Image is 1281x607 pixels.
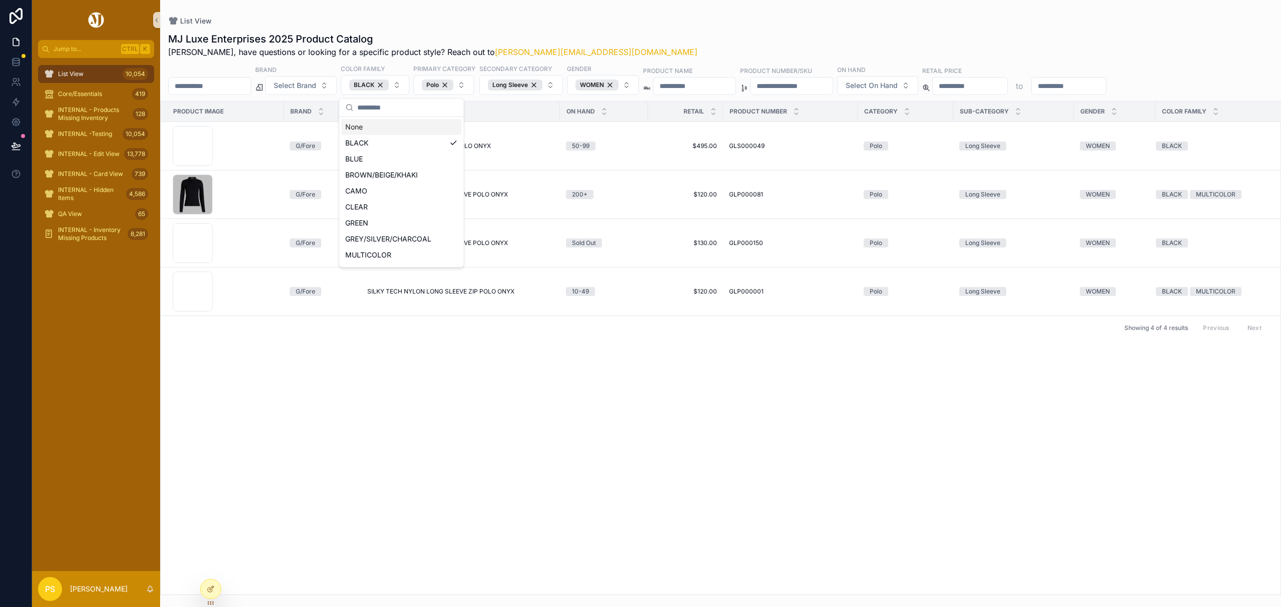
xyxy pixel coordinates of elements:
div: BLACK [1162,190,1182,199]
a: List View [168,16,212,26]
span: Jump to... [54,45,117,53]
div: WOMEN [575,79,618,90]
label: Color Family [341,64,385,73]
span: Select Brand [274,80,316,90]
div: scrollable content [32,58,160,256]
span: PS [45,583,55,595]
a: [PERSON_NAME][EMAIL_ADDRESS][DOMAIN_NAME] [495,47,698,57]
a: INTERNAL - Hidden Items4,586 [38,185,154,203]
a: INTERNAL -Testing10,054 [38,125,154,143]
a: SILKY TECH NYLON LONG SLEEVE ZIP POLO ONYX [367,287,554,295]
a: 50-99 [566,141,642,150]
div: WOMEN [1086,141,1110,150]
a: WOMEN [1080,287,1149,296]
a: Long Sleeve [959,190,1068,199]
label: Secondary Category [479,64,552,73]
span: Ctrl [121,44,139,54]
span: INTERNAL -Testing [58,130,112,138]
span: Brand [290,107,312,115]
span: $120.00 [654,287,717,295]
div: 10-49 [572,287,589,296]
div: Sold Out [572,238,596,247]
a: Core/Essentials419 [38,85,154,103]
a: INTERNAL - Edit View13,778 [38,145,154,163]
span: Core/Essentials [58,90,102,98]
div: G/Fore [296,190,315,199]
a: 10-49 [566,287,642,296]
div: CLEAR [341,199,461,215]
a: BLACKMULTICOLOR [1156,287,1267,296]
a: G/Fore [290,141,355,150]
div: BLACK [1162,141,1182,150]
a: G/Fore [290,190,355,199]
button: Select Button [413,75,474,95]
span: Retail [684,107,704,115]
span: Color Family [1162,107,1206,115]
p: [PERSON_NAME] [70,584,128,594]
button: Unselect BLACK [349,79,389,90]
a: Long Sleeve [959,238,1068,247]
a: G/Fore [290,287,355,296]
a: BLACK [1156,141,1267,150]
div: 65 [135,208,148,220]
div: GREEN [341,215,461,231]
span: Product Image [173,107,224,115]
div: WOMEN [1086,190,1110,199]
a: QA View65 [38,205,154,223]
span: INTERNAL - Edit View [58,150,120,158]
div: G/Fore [296,141,315,150]
button: Unselect POLO [422,79,453,90]
span: Product Number [730,107,787,115]
div: 8,281 [128,228,148,240]
a: Polo [864,238,947,247]
div: BLACK [341,135,461,151]
div: G/Fore [296,238,315,247]
div: 128 [133,108,148,120]
div: Long Sleeve [965,141,1000,150]
a: Polo [864,190,947,199]
a: Polo [864,141,947,150]
a: WOMEN [1080,238,1149,247]
div: Long Sleeve [965,190,1000,199]
span: GLP000150 [729,239,763,247]
div: 10,054 [123,68,148,80]
span: INTERNAL - Hidden Items [58,186,122,202]
span: Category [864,107,898,115]
label: Retail Price [922,66,962,75]
a: 200+ [566,190,642,199]
a: $495.00 [654,142,717,150]
button: Select Button [265,76,337,95]
h1: MJ Luxe Enterprises 2025 Product Catalog [168,32,698,46]
span: On Hand [566,107,595,115]
div: 50-99 [572,141,589,150]
a: List View10,054 [38,65,154,83]
div: Polo [870,141,882,150]
span: GLP000001 [729,287,764,295]
a: INTERNAL - Inventory Missing Products8,281 [38,225,154,243]
div: Polo [870,287,882,296]
span: Select On Hand [846,80,898,90]
a: $130.00 [654,239,717,247]
a: WOMEN [1080,141,1149,150]
label: On Hand [837,65,866,74]
span: INTERNAL - Products Missing Inventory [58,106,129,122]
span: Gender [1080,107,1105,115]
button: Select Button [567,75,639,95]
a: BLACKMULTICOLOR [1156,190,1267,199]
div: WOMEN [1086,287,1110,296]
div: CAMO [341,183,461,199]
label: Gender [567,64,591,73]
a: WOMEN [1080,190,1149,199]
div: BLACK [349,79,389,90]
p: to [1016,80,1023,92]
div: BLACK [1162,238,1182,247]
a: INTERNAL - Card View739 [38,165,154,183]
a: INTERNAL - Products Missing Inventory128 [38,105,154,123]
span: Showing 4 of 4 results [1124,324,1188,332]
div: MULTICOLOR [1196,190,1235,199]
div: 200+ [572,190,587,199]
span: QA View [58,210,82,218]
img: App logo [87,12,106,28]
div: G/Fore [296,287,315,296]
